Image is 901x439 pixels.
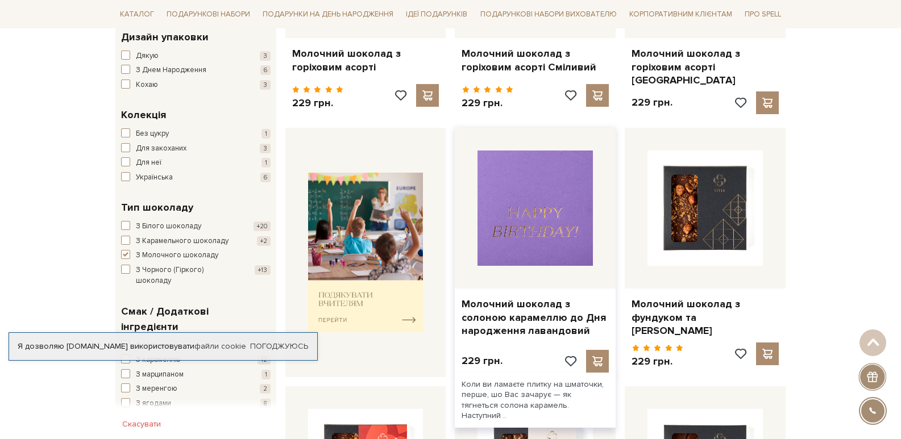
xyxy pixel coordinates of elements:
[121,107,166,123] span: Колекція
[136,80,158,91] span: Кохаю
[136,51,159,62] span: Дякую
[136,236,229,247] span: З Карамельного шоколаду
[9,341,317,352] div: Я дозволяю [DOMAIN_NAME] використовувати
[260,399,271,408] span: 8
[462,298,609,337] a: Молочний шоколад з солоною карамеллю до Дня народження лавандовий
[115,415,168,433] button: Скасувати
[258,6,398,23] a: Подарунки на День народження
[136,65,206,76] span: З Днем Народження
[121,369,271,381] button: З марципаном 1
[136,221,201,232] span: З Білого шоколаду
[136,250,218,261] span: З Молочного шоколаду
[478,150,593,266] img: Молочний шоколад з солоною карамеллю до Дня народження лавандовий
[401,6,472,23] a: Ідеї подарунків
[136,369,184,381] span: З марципаном
[136,172,173,183] span: Українська
[121,30,209,45] span: Дизайн упаковки
[462,97,513,110] p: 229 грн.
[260,65,271,75] span: 6
[462,47,609,74] a: Молочний шоколад з горіховим асорті Сміливий
[121,80,271,91] button: Кохаю 3
[292,47,439,74] a: Молочний шоколад з горіховим асорті
[121,157,271,169] button: Для неї 1
[254,221,271,231] span: +20
[194,341,246,351] a: файли cookie
[136,265,239,287] span: З Чорного (Гіркого) шоколаду
[121,172,271,183] button: Українська 6
[260,144,271,153] span: 3
[260,80,271,90] span: 3
[462,354,503,367] p: 229 грн.
[121,51,271,62] button: Дякую 3
[136,128,169,140] span: Без цукру
[121,250,271,261] button: З Молочного шоколаду
[121,200,193,215] span: Тип шоколаду
[136,398,171,409] span: З ягодами
[121,65,271,76] button: З Днем Народження 6
[121,265,271,287] button: З Чорного (Гіркого) шоколаду +13
[121,236,271,247] button: З Карамельного шоколаду +2
[250,341,308,352] a: Погоджуюсь
[476,5,621,24] a: Подарункові набори вихователю
[257,236,271,246] span: +2
[115,6,159,23] a: Каталог
[308,173,423,332] img: banner
[632,355,683,368] p: 229 грн.
[632,96,672,109] p: 229 грн.
[292,97,344,110] p: 229 грн.
[136,143,186,154] span: Для закоханих
[121,221,271,232] button: З Білого шоколаду +20
[136,383,177,395] span: З меренгою
[136,157,161,169] span: Для неї
[121,398,271,409] button: З ягодами 8
[632,47,779,87] a: Молочний шоколад з горіховим асорті [GEOGRAPHIC_DATA]
[121,143,271,154] button: Для закоханих 3
[255,265,271,275] span: +13
[261,129,271,139] span: 1
[121,304,268,335] span: Смак / Додаткові інгредієнти
[632,298,779,337] a: Молочний шоколад з фундуком та [PERSON_NAME]
[261,370,271,379] span: 1
[260,173,271,182] span: 6
[121,128,271,140] button: Без цукру 1
[162,6,255,23] a: Подарункові набори
[740,6,786,23] a: Про Spell
[260,384,271,394] span: 2
[261,158,271,168] span: 1
[121,383,271,395] button: З меренгою 2
[625,5,737,24] a: Корпоративним клієнтам
[260,51,271,61] span: 3
[455,373,616,428] div: Коли ви ламаєте плитку на шматочки, перше, шо Вас зачарує — як тягнеться солона карамель. Наступн...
